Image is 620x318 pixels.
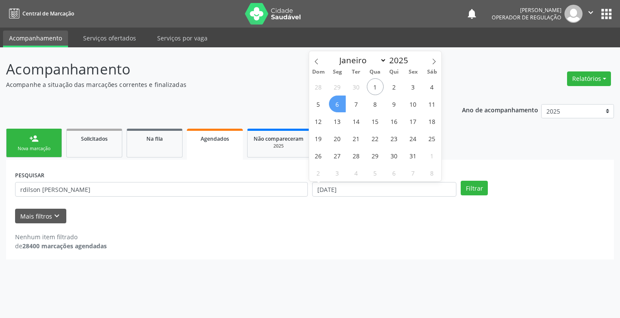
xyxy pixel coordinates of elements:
[146,135,163,142] span: Na fila
[52,211,62,221] i: keyboard_arrow_down
[367,96,384,112] span: Outubro 8, 2025
[328,69,347,75] span: Seg
[384,69,403,75] span: Qui
[329,78,346,95] span: Setembro 29, 2025
[405,113,422,130] span: Outubro 17, 2025
[492,14,561,21] span: Operador de regulação
[347,69,366,75] span: Ter
[15,232,107,241] div: Nenhum item filtrado
[403,69,422,75] span: Sex
[310,164,327,181] span: Novembro 2, 2025
[6,59,431,80] p: Acompanhamento
[151,31,214,46] a: Serviços por vaga
[424,96,440,112] span: Outubro 11, 2025
[466,8,478,20] button: notifications
[310,96,327,112] span: Outubro 5, 2025
[367,78,384,95] span: Outubro 1, 2025
[424,147,440,164] span: Novembro 1, 2025
[367,113,384,130] span: Outubro 15, 2025
[22,242,107,250] strong: 28400 marcações agendadas
[329,164,346,181] span: Novembro 3, 2025
[424,130,440,147] span: Outubro 25, 2025
[329,96,346,112] span: Outubro 6, 2025
[386,147,403,164] span: Outubro 30, 2025
[12,145,56,152] div: Nova marcação
[335,54,387,66] select: Month
[348,164,365,181] span: Novembro 4, 2025
[366,69,384,75] span: Qua
[309,69,328,75] span: Dom
[254,143,304,149] div: 2025
[15,169,44,182] label: PESQUISAR
[492,6,561,14] div: [PERSON_NAME]
[329,113,346,130] span: Outubro 13, 2025
[15,182,308,197] input: Nome, CNS
[29,134,39,143] div: person_add
[254,135,304,142] span: Não compareceram
[422,69,441,75] span: Sáb
[599,6,614,22] button: apps
[201,135,229,142] span: Agendados
[6,6,74,21] a: Central de Marcação
[310,130,327,147] span: Outubro 19, 2025
[424,78,440,95] span: Outubro 4, 2025
[405,164,422,181] span: Novembro 7, 2025
[461,181,488,195] button: Filtrar
[586,8,595,17] i: 
[329,130,346,147] span: Outubro 20, 2025
[6,80,431,89] p: Acompanhe a situação das marcações correntes e finalizadas
[567,71,611,86] button: Relatórios
[310,78,327,95] span: Setembro 28, 2025
[81,135,108,142] span: Solicitados
[386,96,403,112] span: Outubro 9, 2025
[386,130,403,147] span: Outubro 23, 2025
[462,104,538,115] p: Ano de acompanhamento
[367,147,384,164] span: Outubro 29, 2025
[312,182,456,197] input: Selecione um intervalo
[348,113,365,130] span: Outubro 14, 2025
[424,164,440,181] span: Novembro 8, 2025
[348,130,365,147] span: Outubro 21, 2025
[564,5,583,23] img: img
[310,147,327,164] span: Outubro 26, 2025
[348,147,365,164] span: Outubro 28, 2025
[310,113,327,130] span: Outubro 12, 2025
[348,96,365,112] span: Outubro 7, 2025
[405,147,422,164] span: Outubro 31, 2025
[583,5,599,23] button: 
[77,31,142,46] a: Serviços ofertados
[386,113,403,130] span: Outubro 16, 2025
[386,78,403,95] span: Outubro 2, 2025
[329,147,346,164] span: Outubro 27, 2025
[348,78,365,95] span: Setembro 30, 2025
[405,96,422,112] span: Outubro 10, 2025
[405,130,422,147] span: Outubro 24, 2025
[405,78,422,95] span: Outubro 3, 2025
[367,164,384,181] span: Novembro 5, 2025
[15,209,66,224] button: Mais filtroskeyboard_arrow_down
[367,130,384,147] span: Outubro 22, 2025
[15,241,107,250] div: de
[424,113,440,130] span: Outubro 18, 2025
[22,10,74,17] span: Central de Marcação
[386,164,403,181] span: Novembro 6, 2025
[3,31,68,47] a: Acompanhamento
[387,55,415,66] input: Year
